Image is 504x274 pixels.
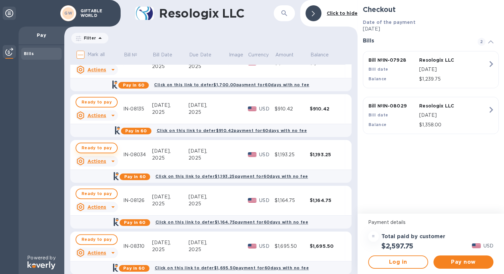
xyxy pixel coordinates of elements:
div: [DATE], [152,239,189,246]
p: [DATE] [363,26,499,33]
h2: $2,597.75 [381,242,413,250]
p: Currency [248,51,269,58]
div: $1,164.75 [310,197,345,204]
span: Bill № [124,51,146,58]
div: $1,193.25 [310,151,345,158]
b: Click on this link to defer $910.42 payment for 60 days with no fee [157,128,307,133]
span: Amount [275,51,303,58]
span: Ready to pay [82,236,112,243]
div: [DATE], [152,193,189,200]
b: Bill date [368,112,388,117]
p: $1,358.00 [419,121,488,128]
img: USD [248,106,257,111]
b: Bills [24,51,34,56]
img: USD [248,198,257,203]
div: 2025 [189,63,228,70]
div: $910.42 [310,105,345,112]
div: $1,193.25 [275,151,310,158]
span: Image [229,51,244,58]
b: GW [64,11,72,16]
u: Actions [87,113,106,118]
button: Ready to pay [76,97,118,107]
p: Filter [81,35,96,41]
b: Pay in 60 [124,220,145,225]
div: $910.42 [275,105,310,112]
b: Click on this link to defer $1,193.25 payment for 60 days with no fee [155,174,308,179]
img: USD [248,244,257,248]
img: USD [248,152,257,157]
p: Bill Date [153,51,172,58]
p: Resologix LLC [419,103,467,109]
b: Click on this link to defer $1,700.00 payment for 60 days with no fee [154,82,309,87]
p: $1,239.75 [419,76,488,83]
span: Log in [374,258,422,266]
u: Actions [87,159,106,164]
div: 2025 [189,109,228,116]
button: Ready to pay [76,143,118,153]
b: Click on this link to defer $1,695.50 payment for 60 days with no fee [155,265,309,270]
div: $1,695.50 [310,243,345,249]
p: Pay [24,32,59,38]
span: Balance [310,51,337,58]
div: [DATE], [189,148,228,155]
button: Pay now [433,255,493,269]
button: Bill №IN-07928Resologix LLCBill date[DATE]Balance$1,239.75 [363,51,499,88]
p: Payment details [368,219,493,226]
p: Bill № [124,51,138,58]
p: GIFTABLE WORLD [81,9,114,18]
span: Ready to pay [82,98,112,106]
div: 2025 [152,246,189,253]
span: Pay now [439,258,488,266]
div: IN-08126 [123,197,152,204]
div: [DATE], [189,193,228,200]
p: USD [483,242,493,249]
b: Balance [368,122,387,127]
div: $1,695.50 [275,243,310,250]
div: $1,164.75 [275,197,310,204]
b: Click to hide [327,11,358,16]
b: Bill date [368,67,388,72]
div: 2025 [152,200,189,207]
p: Powered by [27,254,55,261]
button: Ready to pay [76,234,118,245]
u: Actions [87,67,106,72]
b: Click on this link to defer $1,164.75 payment for 60 days with no fee [155,220,308,225]
p: Bill № IN-08029 [368,103,417,109]
b: Pay in 60 [123,83,144,88]
p: [DATE] [419,112,488,119]
div: [DATE], [189,102,228,109]
span: Due Date [189,51,220,58]
p: [DATE] [419,66,488,73]
div: 2025 [152,109,189,116]
div: 2025 [189,155,228,162]
span: Bill Date [153,51,181,58]
img: Logo [28,261,55,269]
b: Pay in 60 [125,128,147,133]
h3: Bills [363,38,470,44]
button: Ready to pay [76,188,118,199]
p: Resologix LLC [419,57,467,63]
span: Ready to pay [82,144,112,152]
div: IN-08034 [123,151,152,158]
div: 2025 [152,63,189,70]
u: Actions [87,204,106,210]
button: Bill №IN-08029Resologix LLCBill date[DATE]Balance$1,358.00 [363,97,499,134]
div: [DATE], [152,148,189,155]
h3: Total paid by customer [381,234,445,240]
p: Amount [275,51,294,58]
div: IN-08310 [123,243,152,250]
p: Balance [310,51,329,58]
b: Pay in 60 [124,174,146,179]
b: Date of the payment [363,20,416,25]
p: USD [259,197,275,204]
h1: Resologix LLC [159,6,263,20]
p: USD [259,151,275,158]
button: Log in [368,255,428,269]
span: Ready to pay [82,190,112,198]
p: USD [259,243,275,250]
p: Due Date [189,51,211,58]
h2: Checkout [363,5,499,14]
div: 2025 [189,246,228,253]
b: Pay in 60 [123,266,145,271]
